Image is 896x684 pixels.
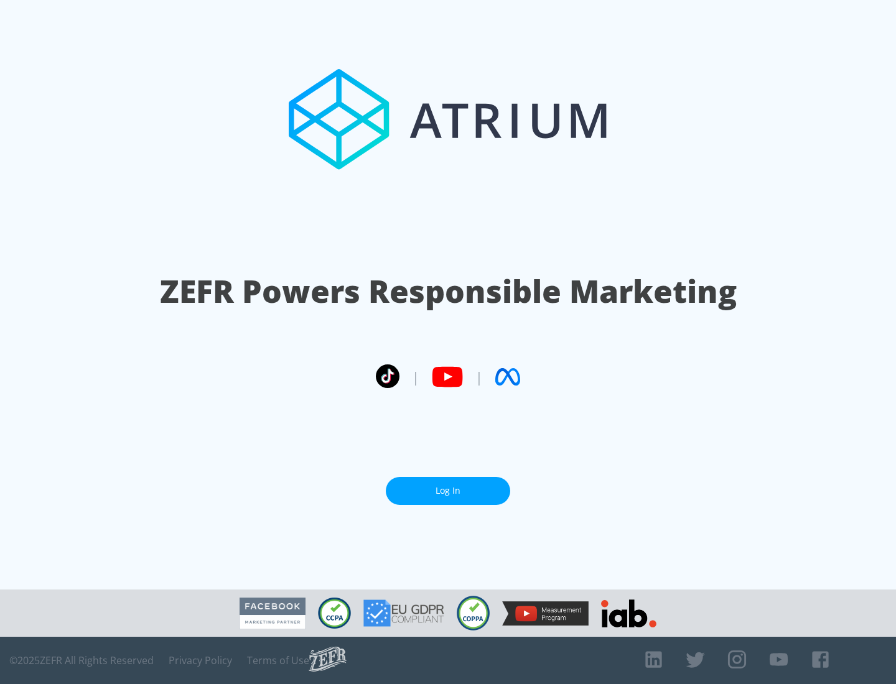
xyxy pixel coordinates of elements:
img: Facebook Marketing Partner [240,598,306,629]
img: CCPA Compliant [318,598,351,629]
img: YouTube Measurement Program [502,601,589,626]
span: | [412,367,419,386]
a: Privacy Policy [169,654,232,667]
span: | [475,367,483,386]
a: Log In [386,477,510,505]
img: GDPR Compliant [363,599,444,627]
img: COPPA Compliant [457,596,490,631]
h1: ZEFR Powers Responsible Marketing [160,270,737,313]
a: Terms of Use [247,654,309,667]
img: IAB [601,599,656,627]
span: © 2025 ZEFR All Rights Reserved [9,654,154,667]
